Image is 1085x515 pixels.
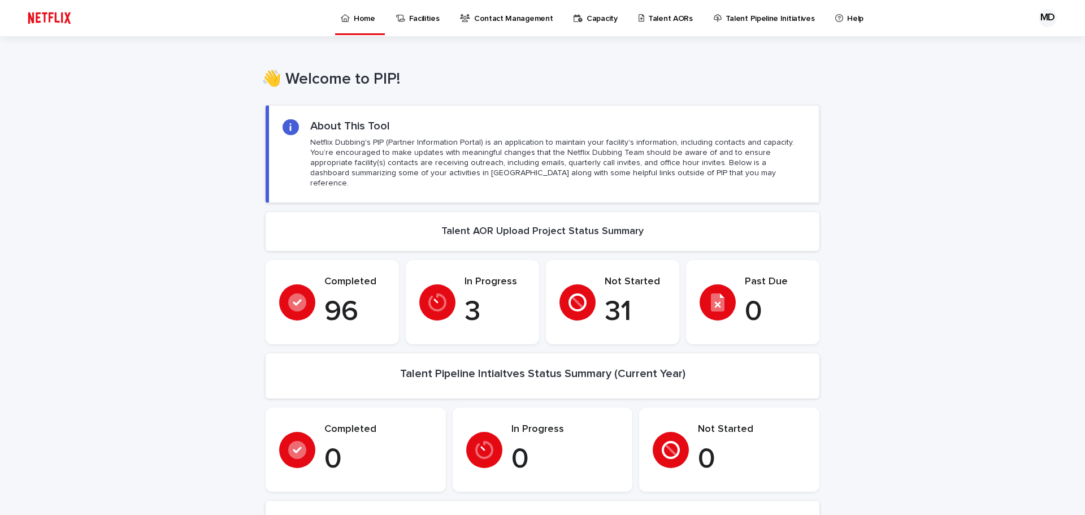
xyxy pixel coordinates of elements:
[262,70,815,89] h1: 👋 Welcome to PIP!
[324,443,432,477] p: 0
[465,276,526,288] p: In Progress
[745,295,806,329] p: 0
[465,295,526,329] p: 3
[511,423,619,436] p: In Progress
[23,7,76,29] img: ifQbXi3ZQGMSEF7WDB7W
[698,443,806,477] p: 0
[324,423,432,436] p: Completed
[745,276,806,288] p: Past Due
[324,276,385,288] p: Completed
[1039,9,1057,27] div: MD
[310,137,805,189] p: Netflix Dubbing's PIP (Partner Information Portal) is an application to maintain your facility's ...
[310,119,390,133] h2: About This Tool
[605,276,666,288] p: Not Started
[605,295,666,329] p: 31
[400,367,685,380] h2: Talent Pipeline Intiaitves Status Summary (Current Year)
[324,295,385,329] p: 96
[441,226,644,238] h2: Talent AOR Upload Project Status Summary
[511,443,619,477] p: 0
[698,423,806,436] p: Not Started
